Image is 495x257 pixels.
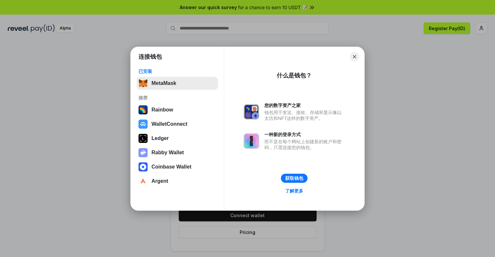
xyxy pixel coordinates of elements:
img: svg+xml,%3Csvg%20xmlns%3D%22http%3A%2F%2Fwww.w3.org%2F2000%2Fsvg%22%20width%3D%2228%22%20height%3... [139,134,148,143]
div: Argent [151,178,168,184]
a: 了解更多 [281,187,307,195]
div: 而不是在每个网站上创建新的账户和密码，只需连接您的钱包。 [264,139,345,150]
button: Coinbase Wallet [137,160,218,173]
div: 钱包用于发送、接收、存储和显示像以太坊和NFT这样的数字资产。 [264,110,345,121]
button: 获取钱包 [281,174,308,183]
button: MetaMask [137,77,218,90]
img: svg+xml,%3Csvg%20width%3D%22120%22%20height%3D%22120%22%20viewBox%3D%220%200%20120%20120%22%20fil... [139,105,148,114]
div: 一种新的登录方式 [264,132,345,137]
img: svg+xml,%3Csvg%20width%3D%2228%22%20height%3D%2228%22%20viewBox%3D%220%200%2028%2028%22%20fill%3D... [139,120,148,129]
img: svg+xml,%3Csvg%20width%3D%2228%22%20height%3D%2228%22%20viewBox%3D%220%200%2028%2028%22%20fill%3D... [139,162,148,171]
button: Rainbow [137,103,218,116]
img: svg+xml,%3Csvg%20xmlns%3D%22http%3A%2F%2Fwww.w3.org%2F2000%2Fsvg%22%20fill%3D%22none%22%20viewBox... [244,133,259,149]
div: 推荐 [139,95,216,101]
img: svg+xml,%3Csvg%20xmlns%3D%22http%3A%2F%2Fwww.w3.org%2F2000%2Fsvg%22%20fill%3D%22none%22%20viewBox... [139,148,148,157]
div: 已安装 [139,68,216,74]
div: 什么是钱包？ [277,72,312,79]
div: 了解更多 [285,188,303,194]
button: Ledger [137,132,218,145]
div: Rainbow [151,107,173,113]
button: Close [350,52,359,61]
div: 获取钱包 [285,175,303,181]
button: Rabby Wallet [137,146,218,159]
div: Ledger [151,135,169,141]
div: WalletConnect [151,121,187,127]
img: svg+xml,%3Csvg%20width%3D%2228%22%20height%3D%2228%22%20viewBox%3D%220%200%2028%2028%22%20fill%3D... [139,177,148,186]
h1: 连接钱包 [139,53,162,61]
button: Argent [137,175,218,188]
button: WalletConnect [137,118,218,131]
div: 您的数字资产之家 [264,102,345,108]
img: svg+xml,%3Csvg%20fill%3D%22none%22%20height%3D%2233%22%20viewBox%3D%220%200%2035%2033%22%20width%... [139,79,148,88]
div: MetaMask [151,80,176,86]
div: Rabby Wallet [151,150,184,156]
img: svg+xml,%3Csvg%20xmlns%3D%22http%3A%2F%2Fwww.w3.org%2F2000%2Fsvg%22%20fill%3D%22none%22%20viewBox... [244,104,259,120]
div: Coinbase Wallet [151,164,191,170]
